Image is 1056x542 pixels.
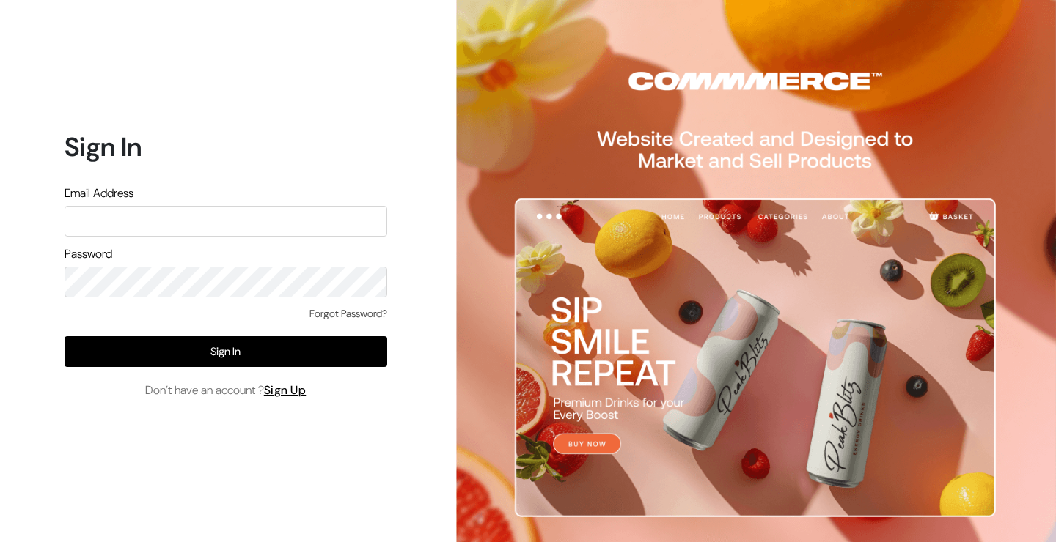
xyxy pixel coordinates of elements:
[145,382,307,399] span: Don’t have an account ?
[65,336,387,367] button: Sign In
[309,306,387,322] a: Forgot Password?
[65,131,387,163] h1: Sign In
[65,185,133,202] label: Email Address
[264,382,307,398] a: Sign Up
[65,245,112,263] label: Password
